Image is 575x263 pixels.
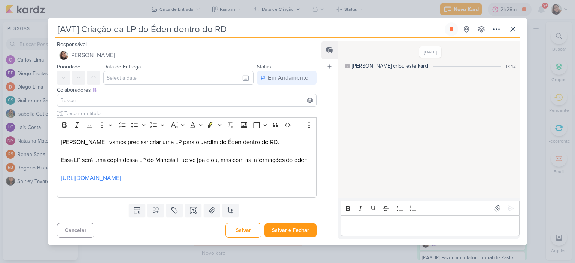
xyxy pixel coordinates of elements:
input: Texto sem título [63,110,317,117]
label: Prioridade [57,64,80,70]
label: Status [257,64,271,70]
input: Buscar [59,96,315,105]
div: Parar relógio [448,26,454,32]
div: Colaboradores [57,86,317,94]
button: Salvar [225,223,261,238]
img: Sharlene Khoury [59,51,68,60]
button: [PERSON_NAME] [57,49,317,62]
label: Responsável [57,41,87,48]
button: Cancelar [57,223,94,238]
span: [PERSON_NAME] [70,51,115,60]
a: [URL][DOMAIN_NAME] [61,174,121,182]
label: Data de Entrega [103,64,141,70]
div: [PERSON_NAME] criou este kard [352,62,428,70]
button: Salvar e Fechar [264,223,317,237]
div: 17:42 [506,63,516,70]
div: Editor editing area: main [57,132,317,198]
p: [PERSON_NAME], vamos precisar criar uma LP para o Jardim do Éden dentro do RD. ⁠⁠⁠⁠⁠⁠⁠Essa LP ser... [61,138,313,183]
div: Em Andamento [268,73,308,82]
input: Kard Sem Título [55,22,443,36]
button: Em Andamento [257,71,317,85]
div: Editor toolbar [57,117,317,132]
div: Editor toolbar [341,201,520,215]
input: Select a date [103,71,254,85]
div: Editor editing area: main [341,215,520,236]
